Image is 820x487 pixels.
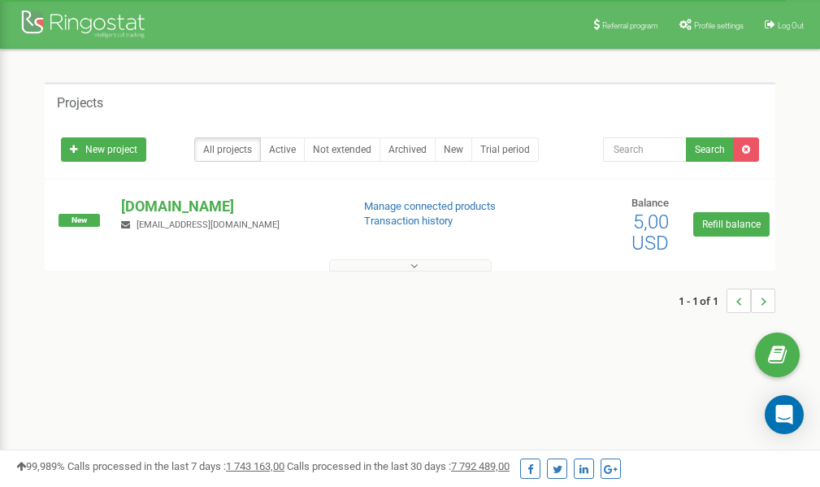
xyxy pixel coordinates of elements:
[364,215,453,227] a: Transaction history
[304,137,380,162] a: Not extended
[260,137,305,162] a: Active
[693,212,770,237] a: Refill balance
[778,21,804,30] span: Log Out
[631,211,669,254] span: 5,00 USD
[451,460,510,472] u: 7 792 489,00
[380,137,436,162] a: Archived
[679,289,727,313] span: 1 - 1 of 1
[679,272,775,329] nav: ...
[121,196,337,217] p: [DOMAIN_NAME]
[57,96,103,111] h5: Projects
[435,137,472,162] a: New
[137,220,280,230] span: [EMAIL_ADDRESS][DOMAIN_NAME]
[16,460,65,472] span: 99,989%
[631,197,669,209] span: Balance
[226,460,284,472] u: 1 743 163,00
[61,137,146,162] a: New project
[602,21,658,30] span: Referral program
[67,460,284,472] span: Calls processed in the last 7 days :
[694,21,744,30] span: Profile settings
[686,137,734,162] button: Search
[765,395,804,434] div: Open Intercom Messenger
[603,137,687,162] input: Search
[194,137,261,162] a: All projects
[364,200,496,212] a: Manage connected products
[287,460,510,472] span: Calls processed in the last 30 days :
[59,214,100,227] span: New
[471,137,539,162] a: Trial period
